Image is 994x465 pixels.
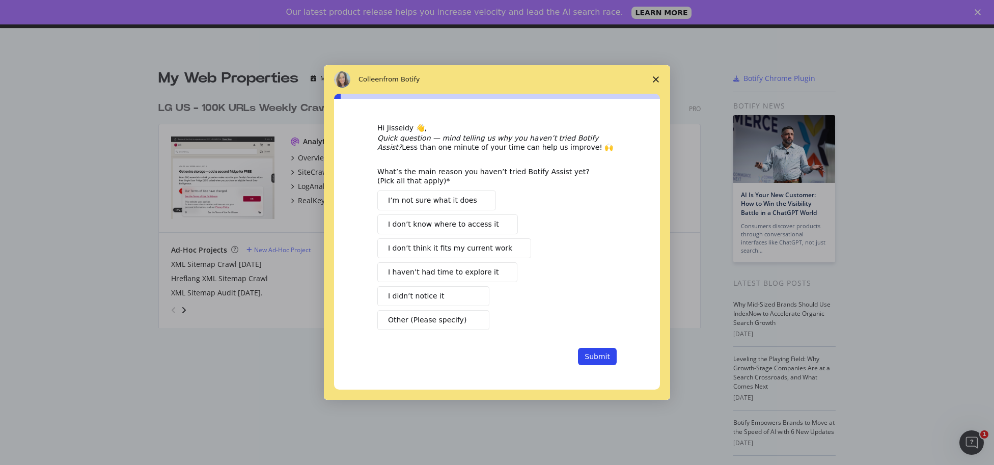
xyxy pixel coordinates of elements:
img: Profile image for Colleen [334,71,350,88]
a: LEARN MORE [631,7,692,19]
span: from Botify [383,75,420,83]
i: Quick question — mind telling us why you haven’t tried Botify Assist? [377,134,598,151]
span: Other (Please specify) [388,315,466,325]
img: tab_keywords_by_traffic_grey.svg [101,59,109,67]
span: Colleen [358,75,383,83]
button: I didn’t notice it [377,286,489,306]
div: Domain Overview [39,60,91,67]
div: Domain: [DOMAIN_NAME] [26,26,112,35]
span: I haven’t had time to explore it [388,267,499,278]
div: Hi Jisseidy 👋, [377,123,617,133]
div: v 4.0.24 [29,16,50,24]
button: Submit [578,348,617,365]
div: Keywords by Traffic [113,60,172,67]
span: I didn’t notice it [388,291,444,302]
img: logo_orange.svg [16,16,24,24]
div: Our latest product release helps you increase velocity and lead the AI search race. [286,7,623,17]
span: I don’t think it fits my current work [388,243,512,254]
div: Close [975,9,985,15]
div: Less than one minute of your time can help us improve! 🙌 [377,133,617,152]
button: Other (Please specify) [377,310,489,330]
div: What’s the main reason you haven’t tried Botify Assist yet? (Pick all that apply) [377,167,601,185]
span: I’m not sure what it does [388,195,477,206]
span: I don’t know where to access it [388,219,499,230]
span: Close survey [642,65,670,94]
button: I don’t think it fits my current work [377,238,531,258]
img: website_grey.svg [16,26,24,35]
button: I haven’t had time to explore it [377,262,517,282]
img: tab_domain_overview_orange.svg [27,59,36,67]
button: I don’t know where to access it [377,214,518,234]
button: I’m not sure what it does [377,190,496,210]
